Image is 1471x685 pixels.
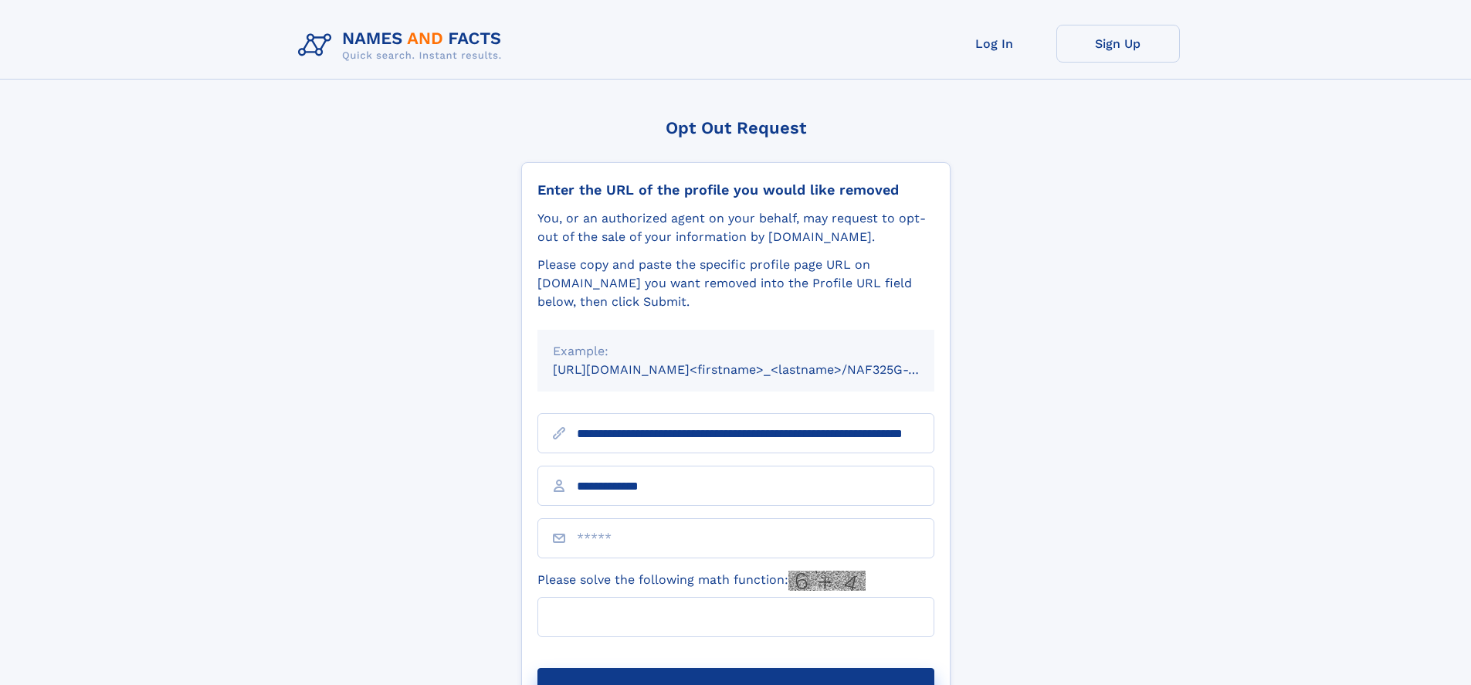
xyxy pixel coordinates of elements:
a: Log In [933,25,1056,63]
div: You, or an authorized agent on your behalf, may request to opt-out of the sale of your informatio... [537,209,934,246]
small: [URL][DOMAIN_NAME]<firstname>_<lastname>/NAF325G-xxxxxxxx [553,362,964,377]
div: Opt Out Request [521,118,951,137]
div: Please copy and paste the specific profile page URL on [DOMAIN_NAME] you want removed into the Pr... [537,256,934,311]
div: Example: [553,342,919,361]
a: Sign Up [1056,25,1180,63]
img: Logo Names and Facts [292,25,514,66]
label: Please solve the following math function: [537,571,866,591]
div: Enter the URL of the profile you would like removed [537,181,934,198]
